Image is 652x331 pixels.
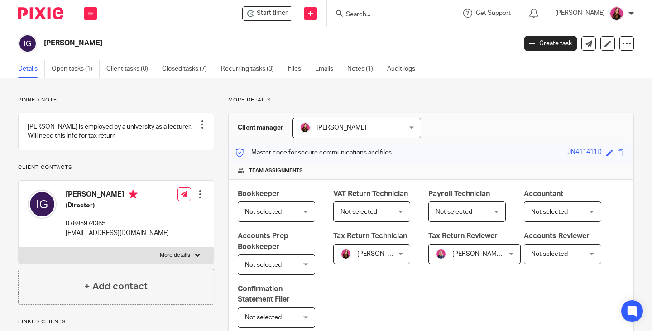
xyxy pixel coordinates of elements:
[160,252,190,259] p: More details
[28,190,57,219] img: svg%3E
[235,148,392,157] p: Master code for secure communications and files
[555,9,605,18] p: [PERSON_NAME]
[387,60,422,78] a: Audit logs
[129,190,138,199] i: Primary
[238,232,288,250] span: Accounts Prep Bookkeeper
[249,167,303,174] span: Team assignments
[66,219,169,228] p: 07885974365
[245,209,282,215] span: Not selected
[84,279,148,293] h4: + Add contact
[18,34,37,53] img: svg%3E
[567,148,602,158] div: JN411411D
[347,60,380,78] a: Notes (1)
[524,36,577,51] a: Create task
[238,123,283,132] h3: Client manager
[428,232,498,240] span: Tax Return Reviewer
[436,249,446,259] img: Cheryl%20Sharp%20FCCA.png
[18,7,63,19] img: Pixie
[245,262,282,268] span: Not selected
[288,60,308,78] a: Files
[52,60,100,78] a: Open tasks (1)
[315,60,340,78] a: Emails
[436,209,472,215] span: Not selected
[162,60,214,78] a: Closed tasks (7)
[340,249,351,259] img: 21.png
[245,314,282,321] span: Not selected
[257,9,288,18] span: Start timer
[531,251,568,257] span: Not selected
[221,60,281,78] a: Recurring tasks (3)
[242,6,292,21] div: Ian Griffiths
[228,96,634,104] p: More details
[300,122,311,133] img: 21.png
[531,209,568,215] span: Not selected
[18,164,214,171] p: Client contacts
[44,38,417,48] h2: [PERSON_NAME]
[340,209,377,215] span: Not selected
[238,190,279,197] span: Bookkeeper
[524,232,590,240] span: Accounts Reviewer
[345,11,427,19] input: Search
[316,125,366,131] span: [PERSON_NAME]
[18,96,214,104] p: Pinned note
[238,285,290,303] span: Confirmation Statement Filer
[357,251,407,257] span: [PERSON_NAME]
[609,6,624,21] img: 21.png
[476,10,511,16] span: Get Support
[66,190,169,201] h4: [PERSON_NAME]
[106,60,155,78] a: Client tasks (0)
[18,60,45,78] a: Details
[66,229,169,238] p: [EMAIL_ADDRESS][DOMAIN_NAME]
[524,190,563,197] span: Accountant
[452,251,520,257] span: [PERSON_NAME] FCCA
[333,190,408,197] span: VAT Return Technician
[18,318,214,326] p: Linked clients
[428,190,490,197] span: Payroll Technician
[333,232,407,240] span: Tax Return Technician
[66,201,169,210] h5: (Director)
